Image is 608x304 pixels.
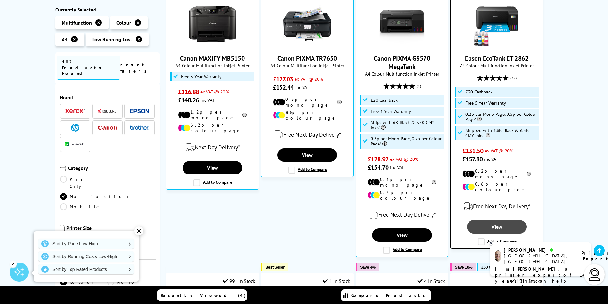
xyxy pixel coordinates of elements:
span: inc VAT [200,97,214,103]
span: Best Seller [265,265,285,270]
div: 4 In Stock [417,278,445,284]
a: Xerox [65,107,85,115]
span: inc VAT [295,84,309,90]
a: Canon PIXMA G3570 MegaTank [374,54,430,71]
li: 8.8p per colour page [273,109,342,121]
span: Colour [116,19,131,26]
div: 99+ In Stock [223,278,255,284]
a: Epson [130,107,149,115]
img: ashley-livechat.png [495,250,501,262]
img: Brother [130,125,149,130]
img: Printer Size [60,225,65,231]
img: HP [71,124,79,132]
a: Brother [130,124,149,132]
a: Mobile [60,203,108,210]
span: Multifunction [62,19,92,26]
a: Epson EcoTank ET-2862 [473,43,521,49]
label: Add to Compare [193,179,232,186]
span: Recently Viewed (4) [161,293,246,298]
button: Best Seller [261,263,288,271]
a: Multifunction [60,193,130,200]
a: Kyocera [98,107,117,115]
span: £127.03 [273,75,293,83]
div: 1 In Stock [323,278,350,284]
img: Kyocera [98,109,117,114]
div: [PERSON_NAME] [504,247,574,253]
span: A4 Colour Multifunction Inkjet Printer [169,63,255,69]
span: Compare Products [351,293,429,298]
li: 0.6p per colour page [462,181,531,193]
li: 0.7p per colour page [368,189,436,201]
li: 6.2p per colour page [178,122,247,134]
span: £131.50 [462,147,483,155]
span: Free 3 Year Warranty [371,109,411,114]
img: Category [60,165,66,171]
span: (1) [417,80,421,92]
span: 102 Products Found [57,56,121,80]
label: Add to Compare [478,238,517,245]
span: Brand [60,94,155,100]
a: Canon PIXMA TR7650 [277,54,337,63]
a: Epson EcoTank ET-2862 [465,54,529,63]
a: Compare Products [341,289,431,301]
span: Save 4% [360,265,375,270]
a: Sort by Top Rated Products [38,264,134,274]
span: £20 Cashback [371,98,398,103]
li: 0.2p per mono page [462,168,531,180]
span: Category [68,165,155,173]
span: £157.80 [462,155,483,163]
a: Sort by Price Low-High [38,239,134,249]
a: reset filters [120,62,150,74]
label: Add to Compare [383,247,422,254]
img: Xerox [65,109,85,114]
span: £140.26 [178,96,199,104]
li: 0.3p per mono page [368,176,436,188]
span: ex VAT @ 20% [295,76,323,82]
label: Add to Compare [288,167,327,174]
button: £50 Cashback [477,263,510,271]
p: of 14 years! I can help you choose the right product [495,266,586,296]
a: View [277,148,337,162]
span: ex VAT @ 20% [485,148,513,154]
button: Save 10% [450,263,476,271]
a: Recently Viewed (4) [157,289,247,301]
span: 0.2p per Mono Page, 0.5p per Colour Page* [465,112,537,122]
a: View [183,161,242,174]
a: View [467,220,526,234]
div: ✕ [134,226,143,235]
button: Save 4% [356,263,379,271]
div: [GEOGRAPHIC_DATA], [GEOGRAPHIC_DATA] [504,253,574,264]
span: Save 10% [455,265,472,270]
span: inc VAT [484,156,498,162]
a: View [372,228,432,242]
a: Colour [60,278,108,285]
span: A4 Colour Multifunction Inkjet Printer [454,63,540,69]
span: A4 [62,36,68,42]
div: Currently Selected [55,6,160,13]
span: Low Running Cost [92,36,132,42]
span: Shipped with 3.6K Black & 6.5K CMY Inks* [465,128,537,138]
a: Canon MAXIFY MB5150 [180,54,245,63]
span: Free 5 Year Warranty [465,100,506,106]
a: Mono [107,278,155,285]
b: I'm [PERSON_NAME], a printer expert [495,266,569,278]
a: Canon PIXMA G3570 MegaTank [378,43,426,49]
span: £30 Cashback [465,89,492,94]
span: Ships with 6K Black & 7.7K CMY Inks* [371,120,443,130]
a: Sort by Running Costs Low-High [38,251,134,262]
img: Canon [98,126,117,130]
span: (35) [510,72,517,84]
span: ex VAT @ 20% [200,89,229,95]
span: £154.70 [368,163,388,172]
span: inc VAT [390,164,404,170]
span: 0.3p per Mono Page, 0.7p per Colour Page* [371,136,443,146]
li: 0.5p per mono page [273,96,342,108]
div: modal_delivery [359,206,445,224]
div: modal_delivery [169,138,255,156]
span: A4 Colour Multifunction Inkjet Printer [359,71,445,77]
a: Canon [98,124,117,132]
span: ex VAT @ 20% [390,156,418,162]
li: 1.2p per mono page [178,109,247,121]
img: Epson [130,109,149,114]
img: user-headset-light.svg [588,268,601,281]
